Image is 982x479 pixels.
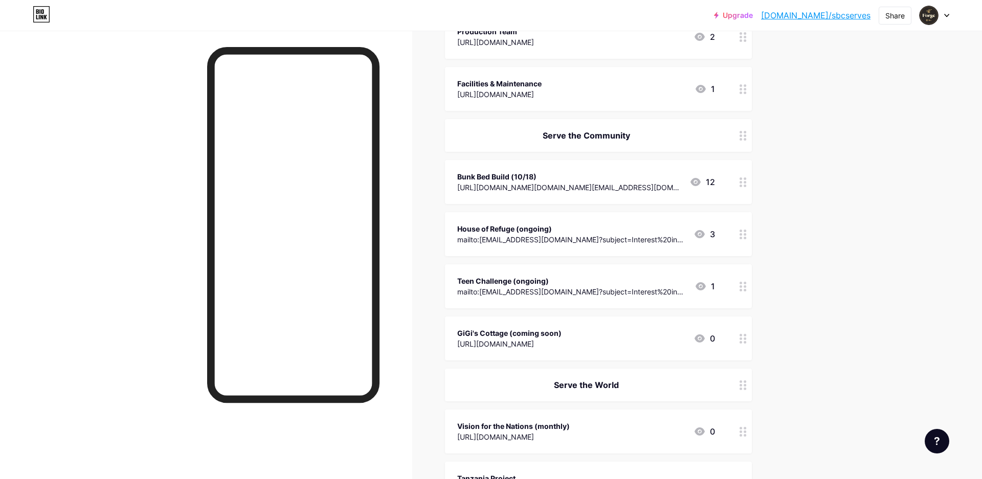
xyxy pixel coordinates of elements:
div: Bunk Bed Build (10/18) [457,171,681,182]
div: Production Team [457,26,534,37]
div: GiGi's Cottage (coming soon) [457,328,562,338]
div: [URL][DOMAIN_NAME] [457,89,542,100]
div: [URL][DOMAIN_NAME] [457,338,562,349]
div: mailto:[EMAIL_ADDRESS][DOMAIN_NAME]?subject=Interest%20in%20Serving%20at%20Teen%20Challenge&body=... [457,286,686,297]
div: Vision for the Nations (monthly) [457,421,570,431]
div: [URL][DOMAIN_NAME] [457,431,570,442]
img: sbcserves [919,6,939,25]
div: Share [885,10,905,21]
div: Teen Challenge (ongoing) [457,276,686,286]
div: [URL][DOMAIN_NAME] [457,37,534,48]
div: 3 [694,228,715,240]
div: 0 [694,332,715,345]
div: 12 [689,176,715,188]
div: 1 [695,83,715,95]
div: Serve the Community [457,129,715,142]
div: Facilities & Maintenance [457,78,542,89]
div: mailto:[EMAIL_ADDRESS][DOMAIN_NAME]?subject=Interest%20in%20Serving%20at%20House%20of%20Refuge&bo... [457,234,685,245]
a: Upgrade [714,11,753,19]
div: House of Refuge (ongoing) [457,223,685,234]
div: [URL][DOMAIN_NAME][DOMAIN_NAME][EMAIL_ADDRESS][DOMAIN_NAME] [457,182,681,193]
div: 0 [694,425,715,438]
div: 2 [694,31,715,43]
a: [DOMAIN_NAME]/sbcserves [761,9,871,21]
div: Serve the World [457,379,715,391]
div: 1 [695,280,715,292]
